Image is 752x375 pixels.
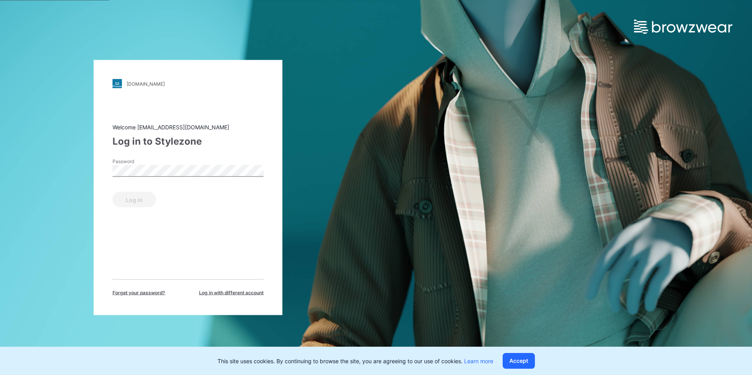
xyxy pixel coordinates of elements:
p: This site uses cookies. By continuing to browse the site, you are agreeing to our use of cookies. [217,357,493,365]
div: Log in to Stylezone [112,134,264,149]
div: [DOMAIN_NAME] [127,81,165,86]
label: Password [112,158,168,165]
span: Log in with different account [199,289,264,296]
img: stylezone-logo.562084cfcfab977791bfbf7441f1a819.svg [112,79,122,88]
a: Learn more [464,358,493,364]
img: browzwear-logo.e42bd6dac1945053ebaf764b6aa21510.svg [634,20,732,34]
span: Forget your password? [112,289,165,296]
div: Welcome [EMAIL_ADDRESS][DOMAIN_NAME] [112,123,264,131]
a: [DOMAIN_NAME] [112,79,264,88]
button: Accept [503,353,535,369]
